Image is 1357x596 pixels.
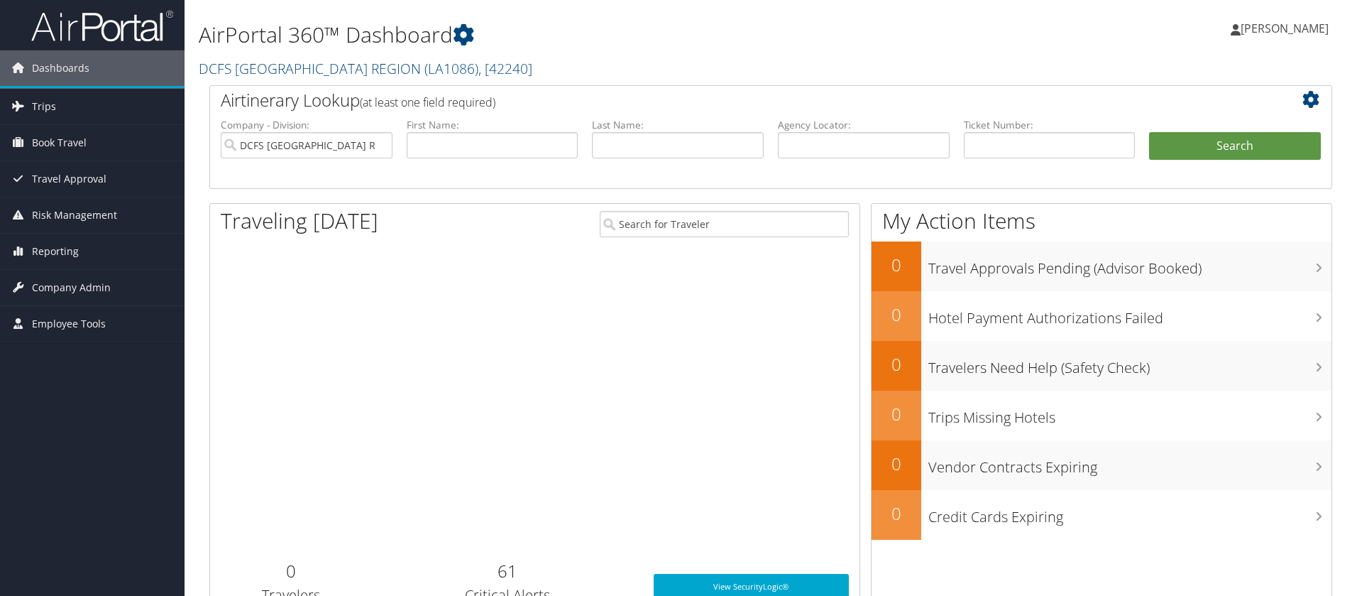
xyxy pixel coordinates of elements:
a: 0Credit Cards Expiring [872,490,1331,540]
h3: Trips Missing Hotels [928,401,1331,428]
h3: Travel Approvals Pending (Advisor Booked) [928,251,1331,278]
label: Last Name: [592,118,764,132]
span: [PERSON_NAME] [1241,21,1329,36]
h3: Travelers Need Help (Safety Check) [928,351,1331,378]
img: airportal-logo.png [31,9,173,43]
span: Trips [32,89,56,124]
span: Book Travel [32,125,87,161]
a: 0Travel Approvals Pending (Advisor Booked) [872,242,1331,291]
a: 0Hotel Payment Authorizations Failed [872,291,1331,341]
h1: AirPortal 360™ Dashboard [199,20,962,50]
label: Ticket Number: [964,118,1136,132]
a: 0Vendor Contracts Expiring [872,440,1331,490]
span: Risk Management [32,197,117,233]
h1: My Action Items [872,206,1331,236]
h2: 0 [872,502,921,526]
span: Reporting [32,234,79,269]
input: Search for Traveler [600,211,849,237]
a: DCFS [GEOGRAPHIC_DATA] REGION [199,59,532,78]
h2: 0 [221,559,362,583]
a: 0Trips Missing Hotels [872,391,1331,440]
span: Company Admin [32,270,111,305]
button: Search [1149,132,1321,161]
span: ( LA1086 ) [424,59,478,78]
a: [PERSON_NAME] [1231,7,1343,50]
span: (at least one field required) [360,94,495,110]
h2: 0 [872,253,921,277]
h2: 0 [872,303,921,327]
h1: Traveling [DATE] [221,206,378,236]
label: First Name: [407,118,578,132]
span: , [ 42240 ] [478,59,532,78]
label: Agency Locator: [778,118,950,132]
a: 0Travelers Need Help (Safety Check) [872,341,1331,391]
h3: Credit Cards Expiring [928,500,1331,527]
span: Dashboards [32,50,89,86]
h2: 0 [872,352,921,376]
span: Employee Tools [32,306,106,342]
label: Company - Division: [221,118,392,132]
h2: Airtinerary Lookup [221,88,1227,112]
h2: 0 [872,402,921,426]
h3: Vendor Contracts Expiring [928,450,1331,477]
h2: 0 [872,452,921,476]
h2: 61 [383,559,632,583]
h3: Hotel Payment Authorizations Failed [928,301,1331,328]
span: Travel Approval [32,161,106,197]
